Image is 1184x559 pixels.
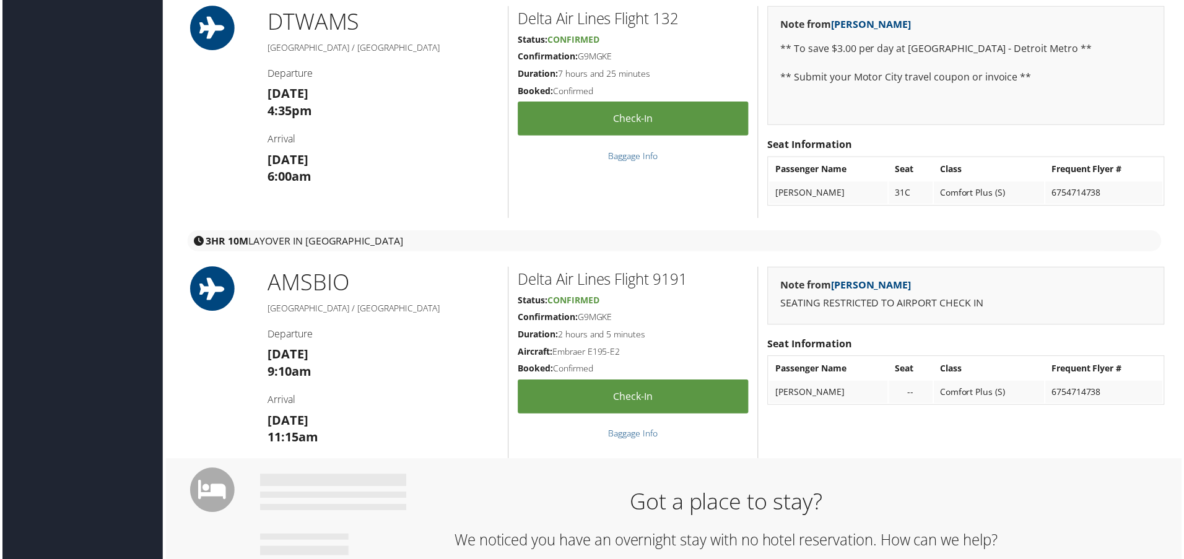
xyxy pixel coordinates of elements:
strong: Note from [781,279,913,293]
h2: Delta Air Lines Flight 132 [518,8,749,29]
h1: AMS BIO [266,268,498,299]
p: SEATING RESTRICTED TO AIRPORT CHECK IN [781,297,1154,313]
h2: Delta Air Lines Flight 9191 [518,270,749,291]
h4: Arrival [266,132,498,146]
a: [PERSON_NAME] [832,17,913,31]
strong: Booked: [518,364,553,376]
th: Frequent Flyer # [1048,159,1165,181]
td: 31C [890,183,934,205]
strong: Status: [518,296,547,308]
strong: Seat Information [768,138,853,152]
p: ** To save $3.00 per day at [GEOGRAPHIC_DATA] - Detroit Metro ** [781,41,1154,58]
strong: Seat Information [768,339,853,352]
strong: 3HR 10M [204,235,247,249]
a: Baggage Info [609,150,658,162]
h5: [GEOGRAPHIC_DATA] / [GEOGRAPHIC_DATA] [266,304,498,316]
h1: DTW AMS [266,6,498,37]
div: -- [897,388,928,399]
strong: 11:15am [266,431,317,448]
strong: Note from [781,17,913,31]
strong: Status: [518,34,547,46]
strong: 6:00am [266,169,310,186]
h4: Departure [266,67,498,80]
th: Seat [890,359,934,381]
h5: 7 hours and 25 minutes [518,68,749,80]
th: Passenger Name [770,359,889,381]
h4: Departure [266,329,498,342]
strong: [DATE] [266,85,307,102]
a: Check-in [518,381,749,415]
strong: [DATE] [266,152,307,168]
h5: 2 hours and 5 minutes [518,330,749,342]
p: ** Submit your Motor City travel coupon or invoice ** [781,70,1154,86]
strong: Duration: [518,330,558,342]
strong: [DATE] [266,347,307,364]
strong: [DATE] [266,414,307,430]
strong: Confirmation: [518,313,578,324]
strong: 9:10am [266,365,310,381]
th: Frequent Flyer # [1048,359,1165,381]
strong: 4:35pm [266,103,311,119]
h5: [GEOGRAPHIC_DATA] / [GEOGRAPHIC_DATA] [266,42,498,54]
th: Class [936,359,1047,381]
th: Seat [890,159,934,181]
a: Baggage Info [609,430,658,441]
strong: Aircraft: [518,347,552,359]
h4: Arrival [266,394,498,408]
h5: Embraer E195-E2 [518,347,749,360]
td: Comfort Plus (S) [936,183,1047,205]
span: Confirmed [547,34,599,46]
th: Class [936,159,1047,181]
strong: Booked: [518,85,553,97]
td: [PERSON_NAME] [770,383,889,405]
a: Check-in [518,102,749,136]
div: layover in [GEOGRAPHIC_DATA] [186,232,1164,253]
th: Passenger Name [770,159,889,181]
td: [PERSON_NAME] [770,183,889,205]
h5: Confirmed [518,85,749,98]
strong: Duration: [518,68,558,80]
h5: G9MGKE [518,313,749,325]
a: [PERSON_NAME] [832,279,913,293]
td: Comfort Plus (S) [936,383,1047,405]
td: 6754714738 [1048,183,1165,205]
td: 6754714738 [1048,383,1165,405]
strong: Confirmation: [518,51,578,63]
span: Confirmed [547,296,599,308]
h5: G9MGKE [518,51,749,63]
h5: Confirmed [518,364,749,376]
